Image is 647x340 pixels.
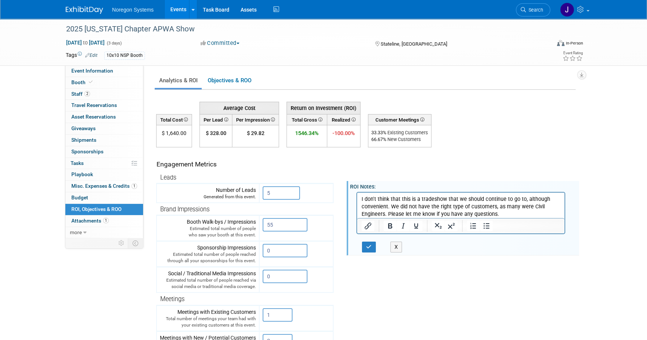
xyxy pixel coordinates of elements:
[160,295,185,303] span: Meetings
[71,91,90,97] span: Staff
[232,114,279,125] th: Per Impression
[66,51,97,60] td: Tags
[65,215,143,227] a: Attachments1
[82,40,89,46] span: to
[247,130,264,136] span: $ 29.82
[157,160,330,169] div: Engagement Metrics
[160,270,256,290] div: Social / Traditional Media Impressions
[332,130,355,137] span: -100.00%
[65,204,143,215] a: ROI, Objectives & ROO
[557,40,564,46] img: Format-Inperson.png
[362,221,374,231] button: Insert/edit link
[160,226,256,238] div: Estimated total number of people who saw your booth at this event.
[160,218,256,238] div: Booth Walk-bys / Impressions
[65,65,143,77] a: Event Information
[115,238,128,248] td: Personalize Event Tab Strip
[71,194,88,200] span: Budget
[566,40,583,46] div: In-Person
[384,221,396,231] button: Bold
[371,130,383,135] span: 33.33
[560,3,574,17] img: Johana Gil
[200,102,279,114] th: Average Cost
[71,218,109,224] span: Attachments
[71,68,113,74] span: Event Information
[104,52,145,59] div: 10x10 NSP Booth
[66,6,103,14] img: ExhibitDay
[160,194,256,200] div: Generated from this event.
[160,308,256,328] div: Meetings with Existing Customers
[287,102,360,114] th: Return on Investment (ROI)
[160,174,176,181] span: Leads
[71,171,93,177] span: Playbook
[371,137,383,142] span: 66.67
[287,114,327,125] th: Total Gross
[71,125,96,131] span: Giveaways
[155,73,202,88] a: Analytics & ROI
[480,221,493,231] button: Bullet list
[65,89,143,100] a: Staff2
[89,80,93,84] i: Booth reservation complete
[103,218,109,223] span: 1
[71,114,116,120] span: Asset Reservations
[371,129,428,136] div: %
[371,136,428,143] div: %
[563,51,583,55] div: Event Rating
[390,242,402,252] button: X
[350,181,579,190] div: ROI Notes:
[397,221,409,231] button: Italic
[65,123,143,134] a: Giveaways
[410,221,422,231] button: Underline
[70,229,82,235] span: more
[160,277,256,290] div: Estimated total number of people reached via social media or traditional media coverage.
[112,7,154,13] span: Noregon Systems
[65,146,143,157] a: Sponsorships
[526,7,543,13] span: Search
[71,137,96,143] span: Shipments
[368,114,431,125] th: Customer Meetings
[65,181,143,192] a: Misc. Expenses & Credits1
[65,192,143,203] a: Budget
[160,316,256,328] div: Total number of meetings your team had with your existing customers at this event.
[295,130,319,137] span: 1546.34%
[71,102,117,108] span: Travel Reservations
[65,169,143,180] a: Playbook
[467,221,480,231] button: Numbered list
[206,130,226,136] span: $ 328.00
[160,186,256,200] div: Number of Leads
[203,73,256,88] a: Objectives & ROO
[516,3,550,16] a: Search
[386,137,421,142] span: New Customers
[380,41,447,47] span: Stateline, [GEOGRAPHIC_DATA]
[64,22,539,36] div: 2025 [US_STATE] Chapter APWA Show
[160,244,256,264] div: Sponsorship Impressions
[65,135,143,146] a: Shipments
[71,79,94,85] span: Booth
[71,206,121,212] span: ROI, Objectives & ROO
[198,39,242,47] button: Committed
[160,206,210,213] span: Brand Impressions
[66,39,105,46] span: [DATE] [DATE]
[106,41,122,46] span: (3 days)
[71,160,84,166] span: Tasks
[71,183,137,189] span: Misc. Expenses & Credits
[65,100,143,111] a: Travel Reservations
[131,183,137,189] span: 1
[357,193,564,218] iframe: Rich Text Area
[160,251,256,264] div: Estimated total number of people reached through all your sponsorships for this event.
[200,114,232,125] th: Per Lead
[506,39,583,50] div: Event Format
[65,158,143,169] a: Tasks
[71,148,103,154] span: Sponsorships
[65,111,143,123] a: Asset Reservations
[85,53,97,58] a: Edit
[327,114,360,125] th: Realized
[157,125,192,147] td: $ 1,640.00
[65,77,143,88] a: Booth
[445,221,458,231] button: Superscript
[432,221,445,231] button: Subscript
[386,130,428,135] span: Existing Customers
[84,91,90,97] span: 2
[157,114,192,125] th: Total Cost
